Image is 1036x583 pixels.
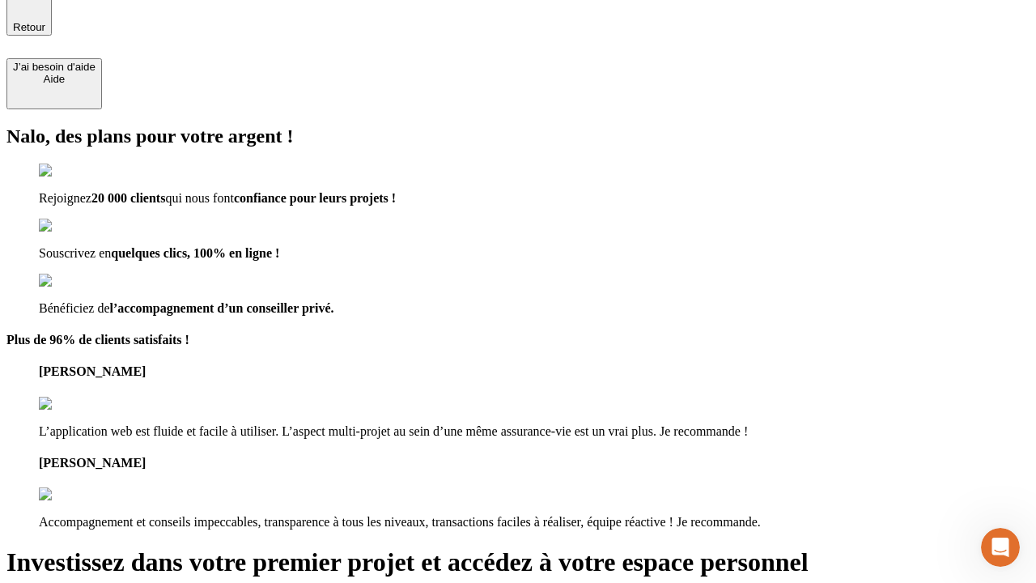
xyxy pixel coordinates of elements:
p: L’application web est fluide et facile à utiliser. L’aspect multi-projet au sein d’une même assur... [39,424,1030,439]
img: checkmark [39,274,108,288]
p: Accompagnement et conseils impeccables, transparence à tous les niveaux, transactions faciles à r... [39,515,1030,530]
h4: [PERSON_NAME] [39,456,1030,470]
img: checkmark [39,219,108,233]
span: Souscrivez en [39,246,111,260]
span: confiance pour leurs projets ! [234,191,396,205]
span: quelques clics, 100% en ligne ! [111,246,279,260]
div: Aide [13,73,96,85]
span: Retour [13,21,45,33]
img: checkmark [39,164,108,178]
span: 20 000 clients [91,191,166,205]
img: reviews stars [39,397,119,411]
button: J’ai besoin d'aideAide [6,58,102,109]
span: qui nous font [165,191,233,205]
h1: Investissez dans votre premier projet et accédez à votre espace personnel [6,547,1030,577]
img: reviews stars [39,487,119,502]
h4: Plus de 96% de clients satisfaits ! [6,333,1030,347]
span: l’accompagnement d’un conseiller privé. [110,301,334,315]
span: Rejoignez [39,191,91,205]
iframe: Intercom live chat [981,528,1020,567]
h4: [PERSON_NAME] [39,364,1030,379]
span: Bénéficiez de [39,301,110,315]
h2: Nalo, des plans pour votre argent ! [6,126,1030,147]
div: J’ai besoin d'aide [13,61,96,73]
